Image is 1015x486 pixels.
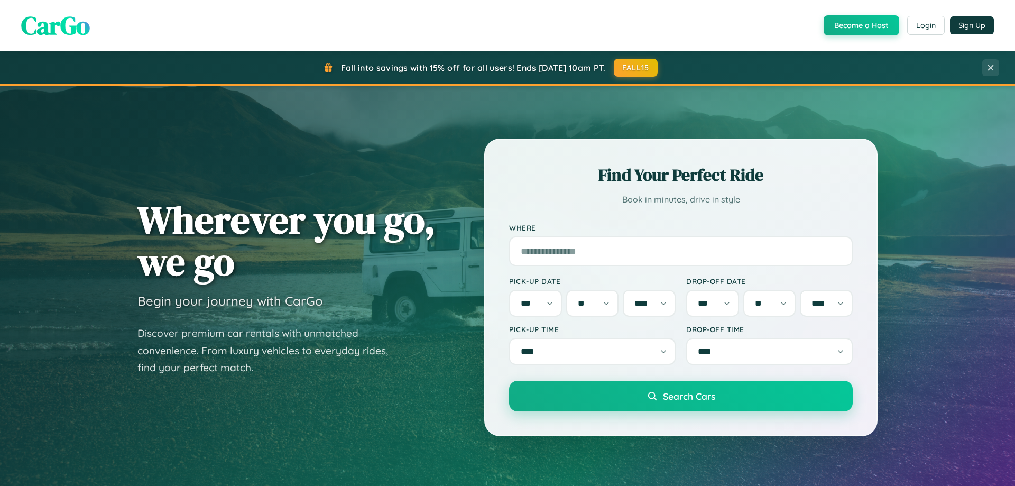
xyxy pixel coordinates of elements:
span: Search Cars [663,390,715,402]
button: Sign Up [950,16,994,34]
label: Pick-up Date [509,277,676,286]
label: Pick-up Time [509,325,676,334]
span: Fall into savings with 15% off for all users! Ends [DATE] 10am PT. [341,62,606,73]
h2: Find Your Perfect Ride [509,163,853,187]
label: Where [509,223,853,232]
p: Discover premium car rentals with unmatched convenience. From luxury vehicles to everyday rides, ... [137,325,402,377]
h1: Wherever you go, we go [137,199,436,282]
label: Drop-off Time [686,325,853,334]
button: Login [907,16,945,35]
button: Search Cars [509,381,853,411]
label: Drop-off Date [686,277,853,286]
h3: Begin your journey with CarGo [137,293,323,309]
button: FALL15 [614,59,658,77]
button: Become a Host [824,15,899,35]
p: Book in minutes, drive in style [509,192,853,207]
span: CarGo [21,8,90,43]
